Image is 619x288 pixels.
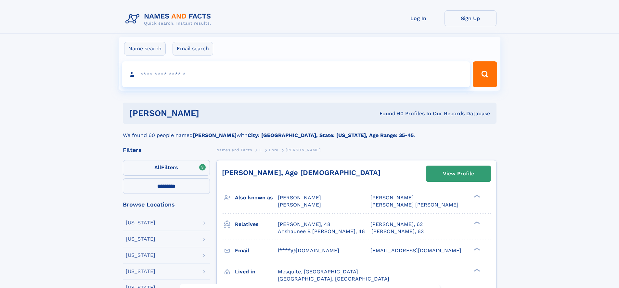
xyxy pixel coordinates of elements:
[445,10,496,26] a: Sign Up
[222,169,380,177] a: [PERSON_NAME], Age [DEMOGRAPHIC_DATA]
[235,219,278,230] h3: Relatives
[122,61,470,87] input: search input
[126,253,155,258] div: [US_STATE]
[259,146,262,154] a: L
[259,148,262,152] span: L
[123,124,496,139] div: We found 60 people named with .
[472,247,480,251] div: ❯
[123,160,210,176] label: Filters
[269,146,278,154] a: Lore
[154,164,161,170] span: All
[472,194,480,198] div: ❯
[126,236,155,242] div: [US_STATE]
[426,166,491,182] a: View Profile
[123,10,216,28] img: Logo Names and Facts
[370,247,461,254] span: [EMAIL_ADDRESS][DOMAIN_NAME]
[278,221,330,228] a: [PERSON_NAME], 48
[124,42,166,56] label: Name search
[235,245,278,256] h3: Email
[370,202,458,208] span: [PERSON_NAME] [PERSON_NAME]
[193,132,237,138] b: [PERSON_NAME]
[123,202,210,207] div: Browse Locations
[473,61,497,87] button: Search Button
[278,194,321,201] span: [PERSON_NAME]
[216,146,252,154] a: Names and Facts
[123,147,210,153] div: Filters
[129,109,290,117] h1: [PERSON_NAME]
[235,192,278,203] h3: Also known as
[370,221,423,228] a: [PERSON_NAME], 62
[235,266,278,277] h3: Lived in
[286,148,320,152] span: [PERSON_NAME]
[289,110,490,117] div: Found 60 Profiles In Our Records Database
[248,132,414,138] b: City: [GEOGRAPHIC_DATA], State: [US_STATE], Age Range: 35-45
[173,42,213,56] label: Email search
[443,166,474,181] div: View Profile
[472,268,480,272] div: ❯
[370,194,414,201] span: [PERSON_NAME]
[269,148,278,152] span: Lore
[393,10,445,26] a: Log In
[278,276,389,282] span: [GEOGRAPHIC_DATA], [GEOGRAPHIC_DATA]
[278,269,358,275] span: Mesquite, [GEOGRAPHIC_DATA]
[126,220,155,225] div: [US_STATE]
[278,228,365,235] a: Anshaunee B [PERSON_NAME], 46
[371,228,424,235] a: [PERSON_NAME], 63
[126,269,155,274] div: [US_STATE]
[472,220,480,225] div: ❯
[278,202,321,208] span: [PERSON_NAME]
